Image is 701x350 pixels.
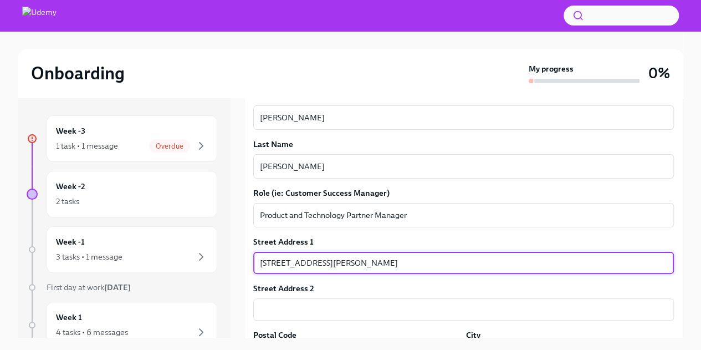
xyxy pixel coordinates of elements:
textarea: [PERSON_NAME] [260,111,667,124]
h2: Onboarding [31,62,125,84]
img: Udemy [22,7,57,24]
h3: 0% [648,63,670,83]
div: 3 tasks • 1 message [56,251,122,262]
h6: Week 1 [56,311,82,323]
span: First day at work [47,282,131,292]
strong: [DATE] [104,282,131,292]
label: Last Name [253,139,674,150]
div: 4 tasks • 6 messages [56,327,128,338]
label: Street Address 1 [253,236,314,247]
a: First day at work[DATE] [27,282,217,293]
a: Week -13 tasks • 1 message [27,226,217,273]
a: Week -31 task • 1 messageOverdue [27,115,217,162]
span: Overdue [149,142,190,150]
div: 1 task • 1 message [56,140,118,151]
div: 2 tasks [56,196,79,207]
label: Role (ie: Customer Success Manager) [253,187,674,199]
a: Week 14 tasks • 6 messages [27,302,217,348]
h6: Week -2 [56,180,85,192]
textarea: [PERSON_NAME] [260,160,667,173]
label: City [466,329,480,341]
strong: My progress [529,63,574,74]
textarea: Product and Technology Partner Manager [260,209,667,222]
label: Street Address 2 [253,283,314,294]
a: Week -22 tasks [27,171,217,217]
h6: Week -1 [56,236,85,248]
h6: Week -3 [56,125,85,137]
label: Postal Code [253,329,296,341]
